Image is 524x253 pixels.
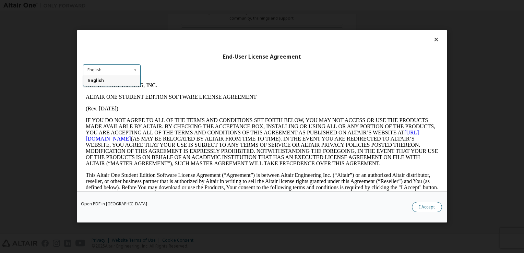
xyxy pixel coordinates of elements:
[3,93,355,117] p: This Altair One Student Edition Software License Agreement (“Agreement”) is between Altair Engine...
[412,202,442,213] button: I Accept
[3,38,355,87] p: IF YOU DO NOT AGREE TO ALL OF THE TERMS AND CONDITIONS SET FORTH BELOW, YOU MAY NOT ACCESS OR USE...
[81,202,147,206] a: Open PDF in [GEOGRAPHIC_DATA]
[3,3,355,9] p: ALTAIR ENGINEERING, INC.
[87,68,102,72] div: English
[88,78,104,84] span: English
[83,53,441,60] div: End-User License Agreement
[3,26,355,32] p: (Rev. [DATE])
[3,50,336,62] a: [URL][DOMAIN_NAME]
[3,14,355,21] p: ALTAIR ONE STUDENT EDITION SOFTWARE LICENSE AGREEMENT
